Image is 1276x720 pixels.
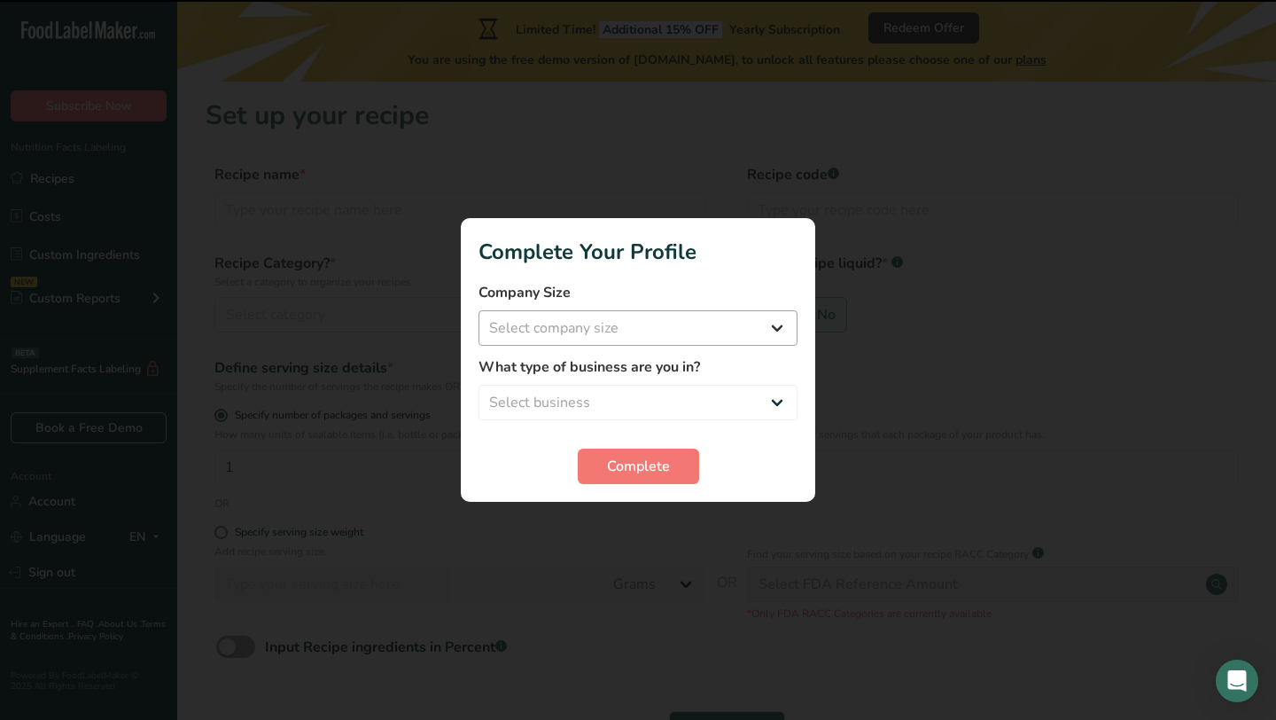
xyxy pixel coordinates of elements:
[478,282,797,303] label: Company Size
[1216,660,1258,702] div: Open Intercom Messenger
[478,356,797,378] label: What type of business are you in?
[478,236,797,268] h1: Complete Your Profile
[578,449,699,484] button: Complete
[607,456,670,477] span: Complete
